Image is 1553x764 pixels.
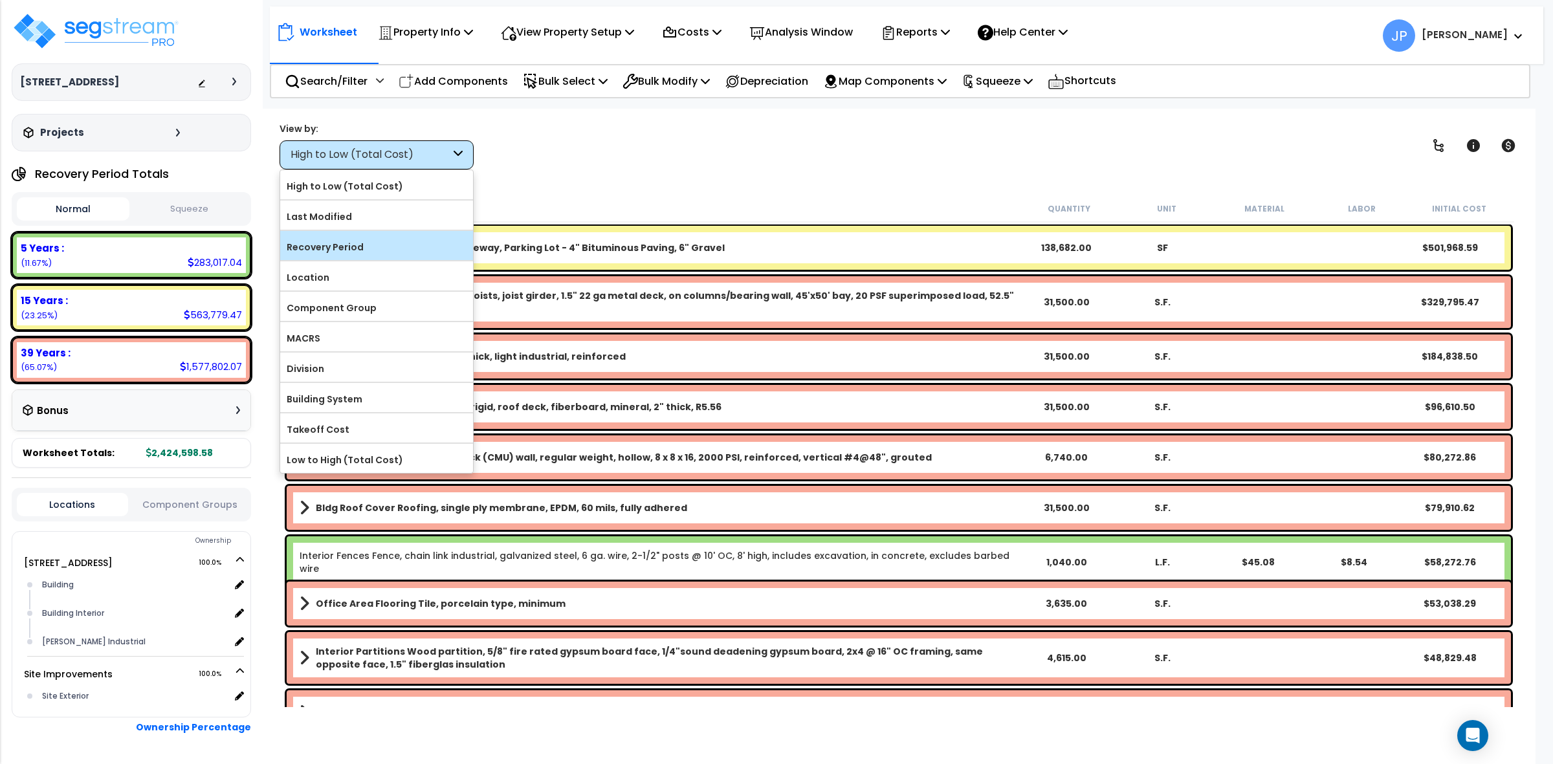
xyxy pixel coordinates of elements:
[24,556,113,569] a: [STREET_ADDRESS] 100.0%
[1019,651,1114,664] div: 4,615.00
[1402,501,1498,514] div: $79,910.62
[1048,72,1116,91] p: Shortcuts
[1402,296,1498,309] div: $329,795.47
[12,12,180,50] img: logo_pro_r.png
[962,72,1033,90] p: Squeeze
[280,268,473,287] label: Location
[280,237,473,257] label: Recovery Period
[378,23,473,41] p: Property Info
[300,703,1019,721] a: Assembly Title
[316,645,1019,671] b: Interior Partitions Wood partition, 5/8" fire rated gypsum board face, 1/4"sound deadening gypsum...
[391,66,515,96] div: Add Components
[1114,597,1210,610] div: S.F.
[21,310,58,321] small: (23.25%)
[1402,241,1498,254] div: $501,968.59
[21,346,71,360] b: 39 Years :
[21,294,68,307] b: 15 Years :
[1157,204,1176,214] small: Unit
[280,359,473,378] label: Division
[280,329,473,348] label: MACRS
[399,72,508,90] p: Add Components
[1402,451,1498,464] div: $80,272.86
[280,389,473,409] label: Building System
[1019,501,1114,514] div: 31,500.00
[1019,400,1114,413] div: 31,500.00
[1457,720,1488,751] div: Open Intercom Messenger
[39,634,230,649] div: [PERSON_NAME] Industrial
[300,499,1019,517] a: Assembly Title
[1306,556,1402,569] div: $8.54
[135,497,246,512] button: Component Groups
[1114,241,1210,254] div: SF
[1114,706,1210,719] div: S.F.
[725,72,808,90] p: Depreciation
[1432,204,1486,214] small: Initial Cost
[1402,597,1498,610] div: $53,038.29
[291,147,450,162] div: High to Low (Total Cost)
[823,72,947,90] p: Map Components
[39,606,230,621] div: Building Interior
[280,298,473,318] label: Component Group
[881,23,950,41] p: Reports
[300,398,1019,416] a: Assembly Title
[622,72,710,90] p: Bulk Modify
[23,446,115,459] span: Worksheet Totals:
[300,645,1019,671] a: Assembly Title
[1114,501,1210,514] div: S.F.
[749,23,853,41] p: Analysis Window
[1114,400,1210,413] div: S.F.
[1348,204,1376,214] small: Labor
[316,289,1019,315] b: Bldg Roof Structure Roof, steel joists, joist girder, 1.5" 22 ga metal deck, on columns/bearing w...
[300,289,1019,315] a: Assembly Title
[300,239,1019,257] a: Assembly Title
[21,257,52,268] small: (11.67%)
[300,549,1019,575] a: Individual Item
[285,72,368,90] p: Search/Filter
[24,668,113,681] a: Site Improvements 100.0%
[316,241,725,254] b: Site Asphalt Paving Asphalt Driveway, Parking Lot - 4" Bituminous Paving, 6" Gravel
[199,666,233,682] span: 100.0%
[38,533,250,549] div: Ownership
[1019,451,1114,464] div: 6,740.00
[316,706,932,719] b: Bldg Ext CMU Wall Concrete block (CMU) wall, regular weight, hollow, 8 x 8 x 16, 2000 PSI, reinfo...
[1019,597,1114,610] div: 3,635.00
[1019,706,1114,719] div: 4,045.00
[280,207,473,226] label: Last Modified
[300,595,1019,613] a: Assembly Title
[300,23,357,41] p: Worksheet
[1114,350,1210,363] div: S.F.
[662,23,721,41] p: Costs
[316,451,932,464] b: Bldg Ext CMU Wall Concrete block (CMU) wall, regular weight, hollow, 8 x 8 x 16, 2000 PSI, reinfo...
[1019,350,1114,363] div: 31,500.00
[188,256,242,269] div: 283,017.04
[316,597,566,610] b: Office Area Flooring Tile, porcelain type, minimum
[40,126,84,139] h3: Projects
[39,688,230,704] div: Site Exterior
[1019,296,1114,309] div: 31,500.00
[1422,28,1508,41] b: [PERSON_NAME]
[978,23,1068,41] p: Help Center
[1114,296,1210,309] div: S.F.
[136,721,251,734] b: Ownership Percentage
[280,177,473,196] label: High to Low (Total Cost)
[37,406,69,417] h3: Bonus
[316,400,721,413] b: Bldg Roof Structure Insulation, rigid, roof deck, fiberboard, mineral, 2" thick, R5.56
[280,122,474,135] div: View by:
[1041,65,1123,97] div: Shortcuts
[39,577,230,593] div: Building
[1019,556,1114,569] div: 1,040.00
[1114,451,1210,464] div: S.F.
[180,360,242,373] div: 1,577,802.07
[1402,400,1498,413] div: $96,610.50
[1402,350,1498,363] div: $184,838.50
[300,347,1019,366] a: Assembly Title
[523,72,608,90] p: Bulk Select
[1019,241,1114,254] div: 138,682.00
[133,198,245,221] button: Squeeze
[1211,556,1306,569] div: $45.08
[17,197,129,221] button: Normal
[1402,651,1498,664] div: $48,829.48
[1244,204,1284,214] small: Material
[17,493,128,516] button: Locations
[199,555,233,571] span: 100.0%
